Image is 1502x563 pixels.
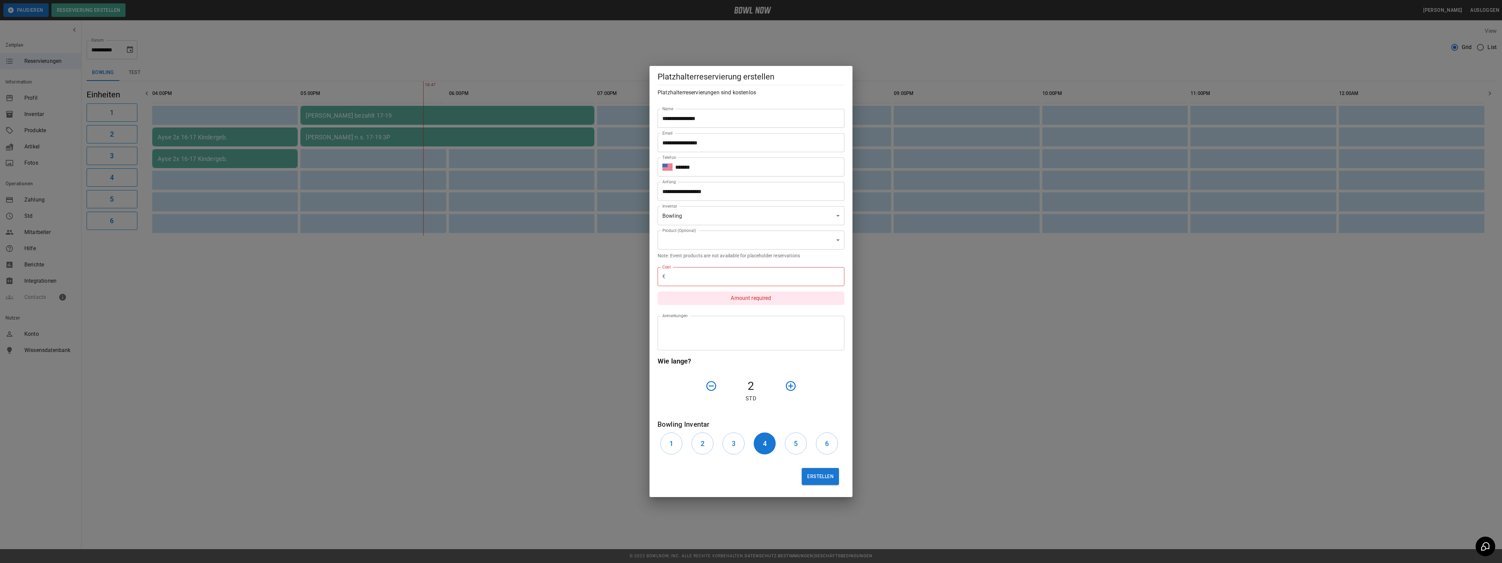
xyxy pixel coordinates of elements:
[794,438,798,449] h6: 5
[658,231,844,250] div: ​
[691,432,713,454] button: 2
[723,432,745,454] button: 3
[658,291,844,305] p: Amount required
[662,179,676,185] label: Anfang
[754,432,776,454] button: 4
[658,88,844,97] h6: Platzhalterreservierungen sind kostenlos
[720,379,782,393] h4: 2
[658,395,844,403] p: Std
[816,432,838,454] button: 6
[658,356,844,367] h6: Wie lange?
[802,468,839,485] button: Erstellen
[658,71,844,82] h5: Platzhalterreservierung erstellen
[660,432,682,454] button: 1
[662,273,665,281] p: €
[662,155,676,160] label: Telefon
[669,438,673,449] h6: 1
[825,438,829,449] h6: 6
[785,432,807,454] button: 5
[701,438,704,449] h6: 2
[658,252,844,259] p: Note: Event products are not available for placeholder reservations
[658,206,844,225] div: Bowling
[662,162,673,172] button: Select country
[763,438,767,449] h6: 4
[658,419,844,430] h6: Bowling Inventar
[658,182,840,201] input: Choose date, selected date is Oct 3, 2025
[732,438,735,449] h6: 3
